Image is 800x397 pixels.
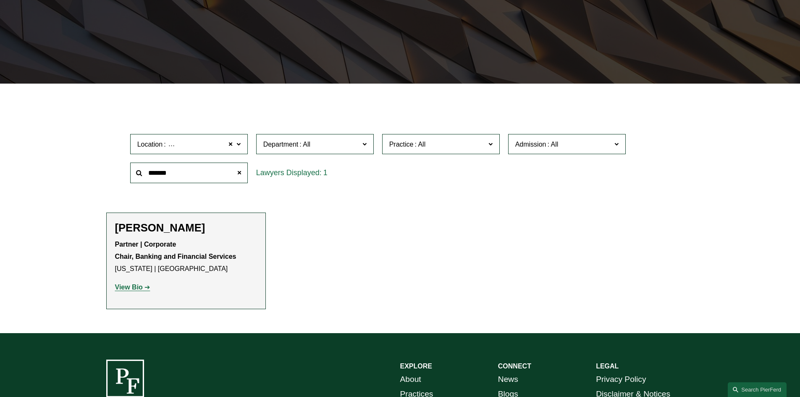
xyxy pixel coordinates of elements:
[515,141,546,148] span: Admission
[728,382,787,397] a: Search this site
[400,372,421,387] a: About
[115,221,257,234] h2: [PERSON_NAME]
[596,372,646,387] a: Privacy Policy
[596,363,619,370] strong: LEGAL
[263,141,299,148] span: Department
[115,239,257,275] p: [US_STATE] | [GEOGRAPHIC_DATA]
[323,168,328,177] span: 1
[498,363,531,370] strong: CONNECT
[115,284,150,291] a: View Bio
[400,363,432,370] strong: EXPLORE
[137,141,163,148] span: Location
[498,372,518,387] a: News
[167,139,237,150] span: [GEOGRAPHIC_DATA]
[115,284,143,291] strong: View Bio
[389,141,414,148] span: Practice
[115,241,236,260] strong: Partner | Corporate Chair, Banking and Financial Services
